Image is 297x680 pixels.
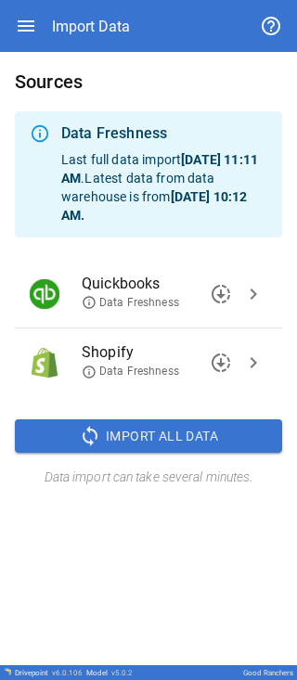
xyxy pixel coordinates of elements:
span: Quickbooks [82,273,238,295]
img: Shopify [30,348,59,378]
span: v 6.0.106 [52,669,83,677]
div: Data Freshness [61,122,267,145]
span: chevron_right [242,283,265,305]
span: downloading [210,352,232,374]
b: [DATE] 11:11 AM [61,152,258,186]
h6: Sources [15,67,282,96]
span: v 5.0.2 [111,669,133,677]
b: [DATE] 10:12 AM . [61,189,247,223]
span: chevron_right [242,352,265,374]
span: Data Freshness [82,295,179,311]
span: Data Freshness [82,364,179,379]
h6: Data import can take several minutes. [15,468,282,488]
span: downloading [210,283,232,305]
span: Import All Data [106,425,218,448]
img: Drivepoint [4,668,11,675]
div: Model [86,669,133,677]
div: Good Ranchers [243,669,293,677]
p: Last full data import . Latest data from data warehouse is from [61,150,267,225]
img: Quickbooks [30,279,59,309]
div: Import Data [52,18,130,35]
button: Import All Data [15,419,282,453]
span: sync [79,425,101,447]
span: Shopify [82,341,238,364]
div: Drivepoint [15,669,83,677]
